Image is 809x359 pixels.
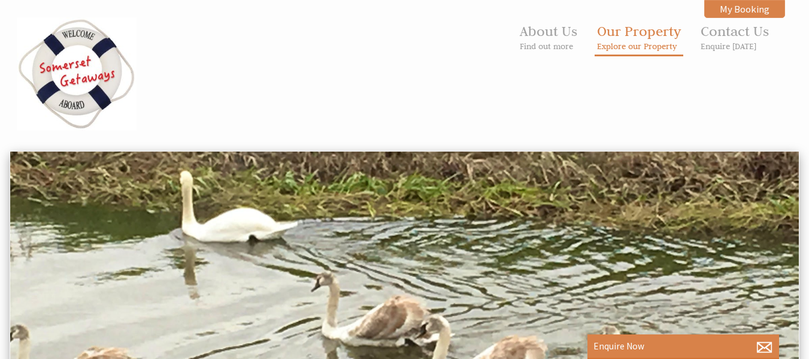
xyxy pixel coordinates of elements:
[701,22,769,52] a: Contact UsEnquire [DATE]
[520,41,577,52] small: Find out more
[593,340,773,352] p: Enquire Now
[597,22,681,52] a: Our PropertyExplore our Property
[597,41,681,52] small: Explore our Property
[17,17,137,131] img: Somerset Getaways
[520,22,577,52] a: About UsFind out more
[701,41,769,52] small: Enquire [DATE]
